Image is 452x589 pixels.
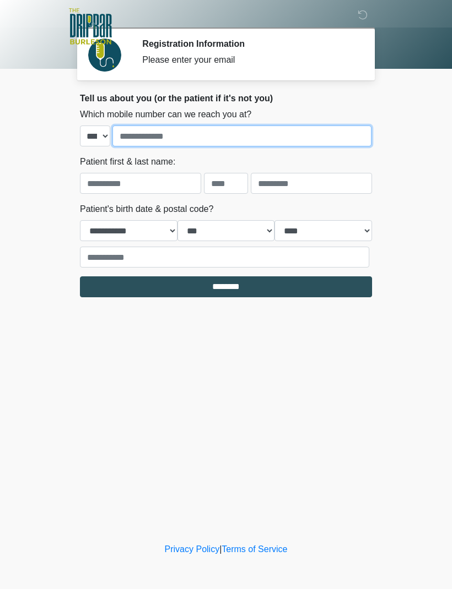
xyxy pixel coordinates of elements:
[80,155,175,168] label: Patient first & last name:
[80,93,372,103] h2: Tell us about you (or the patient if it's not you)
[222,544,287,554] a: Terms of Service
[142,53,356,67] div: Please enter your email
[88,39,121,72] img: Agent Avatar
[80,203,213,216] label: Patient's birth date & postal code?
[219,544,222,554] a: |
[69,8,112,45] img: The DRIPBaR - Burleson Logo
[80,108,251,121] label: Which mobile number can we reach you at?
[165,544,220,554] a: Privacy Policy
